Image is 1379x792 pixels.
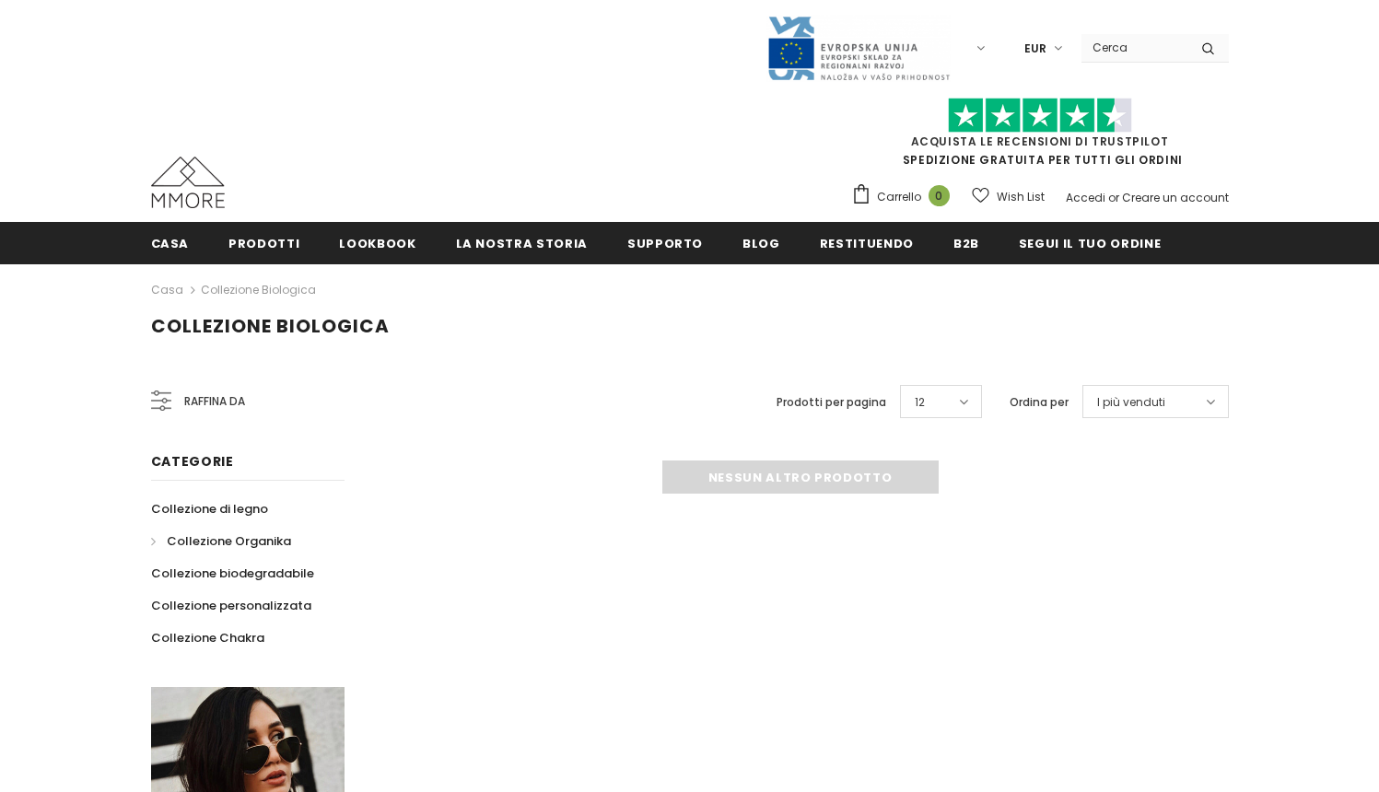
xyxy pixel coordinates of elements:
[997,188,1045,206] span: Wish List
[1108,190,1119,205] span: or
[167,532,291,550] span: Collezione Organika
[766,15,951,82] img: Javni Razpis
[151,525,291,557] a: Collezione Organika
[851,183,959,211] a: Carrello 0
[151,629,264,646] span: Collezione Chakra
[151,500,268,518] span: Collezione di legno
[339,235,415,252] span: Lookbook
[456,222,588,263] a: La nostra storia
[1024,40,1046,58] span: EUR
[151,222,190,263] a: Casa
[151,597,311,614] span: Collezione personalizzata
[915,393,925,412] span: 12
[1066,190,1105,205] a: Accedi
[339,222,415,263] a: Lookbook
[151,235,190,252] span: Casa
[777,393,886,412] label: Prodotti per pagina
[877,188,921,206] span: Carrello
[151,157,225,208] img: Casi MMORE
[456,235,588,252] span: La nostra storia
[1097,393,1165,412] span: I più venduti
[911,134,1169,149] a: Acquista le recensioni di TrustPilot
[820,235,914,252] span: Restituendo
[627,235,703,252] span: supporto
[151,452,234,471] span: Categorie
[1019,222,1161,263] a: Segui il tuo ordine
[1010,393,1069,412] label: Ordina per
[953,222,979,263] a: B2B
[742,235,780,252] span: Blog
[151,557,314,589] a: Collezione biodegradabile
[953,235,979,252] span: B2B
[151,622,264,654] a: Collezione Chakra
[820,222,914,263] a: Restituendo
[228,235,299,252] span: Prodotti
[151,589,311,622] a: Collezione personalizzata
[929,185,950,206] span: 0
[766,40,951,55] a: Javni Razpis
[1081,34,1187,61] input: Search Site
[151,493,268,525] a: Collezione di legno
[851,106,1229,168] span: SPEDIZIONE GRATUITA PER TUTTI GLI ORDINI
[228,222,299,263] a: Prodotti
[1122,190,1229,205] a: Creare un account
[201,282,316,297] a: Collezione biologica
[151,313,390,339] span: Collezione biologica
[1019,235,1161,252] span: Segui il tuo ordine
[151,279,183,301] a: Casa
[948,98,1132,134] img: Fidati di Pilot Stars
[742,222,780,263] a: Blog
[972,181,1045,213] a: Wish List
[151,565,314,582] span: Collezione biodegradabile
[184,391,245,412] span: Raffina da
[627,222,703,263] a: supporto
